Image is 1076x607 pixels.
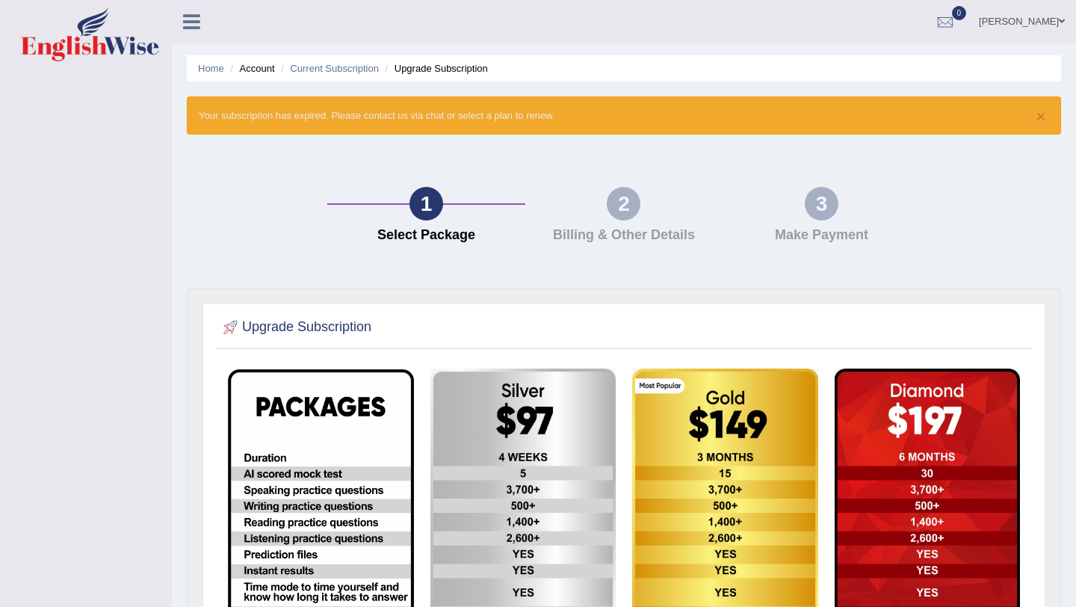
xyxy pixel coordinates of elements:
[607,187,640,221] div: 2
[220,316,371,339] h2: Upgrade Subscription
[533,228,715,243] h4: Billing & Other Details
[730,228,912,243] h4: Make Payment
[290,63,379,74] a: Current Subscription
[335,228,517,243] h4: Select Package
[187,96,1061,135] div: Your subscription has expired. Please contact us via chat or select a plan to renew
[382,61,488,76] li: Upgrade Subscription
[952,6,967,20] span: 0
[409,187,443,221] div: 1
[1036,108,1045,124] button: ×
[226,61,274,76] li: Account
[805,187,838,221] div: 3
[198,63,224,74] a: Home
